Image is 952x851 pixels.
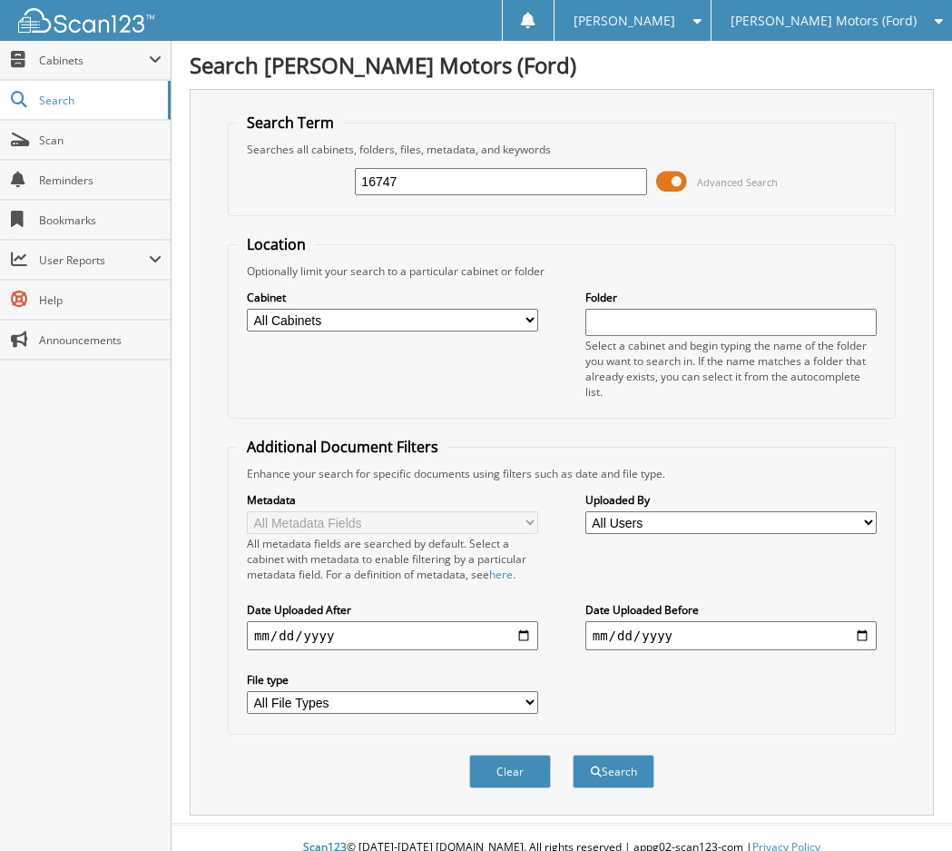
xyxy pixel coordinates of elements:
[238,437,447,457] legend: Additional Document Filters
[238,113,343,133] legend: Search Term
[39,133,162,148] span: Scan
[247,536,538,582] div: All metadata fields are searched by default. Select a cabinet with metadata to enable filtering b...
[39,332,162,348] span: Announcements
[585,602,877,618] label: Date Uploaded Before
[247,290,538,305] label: Cabinet
[585,492,877,508] label: Uploaded By
[238,234,315,254] legend: Location
[238,466,886,481] div: Enhance your search for specific documents using filters such as date and file type.
[697,175,778,189] span: Advanced Search
[247,602,538,618] label: Date Uploaded After
[247,492,538,508] label: Metadata
[861,764,952,851] iframe: Chat Widget
[39,173,162,188] span: Reminders
[585,338,877,400] div: Select a cabinet and begin typing the name of the folder you want to search in. If the name match...
[190,50,934,80] h1: Search [PERSON_NAME] Motors (Ford)
[585,290,877,305] label: Folder
[731,15,917,26] span: [PERSON_NAME] Motors (Ford)
[39,53,149,68] span: Cabinets
[469,755,551,788] button: Clear
[489,567,513,582] a: here
[238,142,886,157] div: Searches all cabinets, folders, files, metadata, and keywords
[39,252,149,268] span: User Reports
[247,672,538,688] label: File type
[238,263,886,279] div: Optionally limit your search to a particular cabinet or folder
[39,93,159,108] span: Search
[39,213,162,228] span: Bookmarks
[574,15,675,26] span: [PERSON_NAME]
[585,621,877,650] input: end
[18,8,154,33] img: scan123-logo-white.svg
[247,621,538,650] input: start
[573,755,654,788] button: Search
[39,292,162,308] span: Help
